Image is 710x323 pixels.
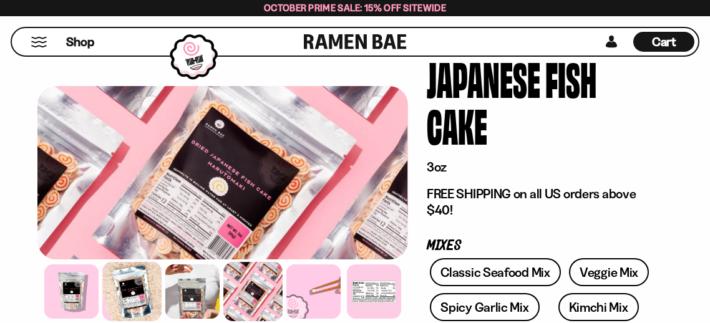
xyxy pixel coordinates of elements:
[430,258,560,286] a: Classic Seafood Mix
[31,37,47,47] button: Mobile Menu Trigger
[558,293,639,321] a: Kimchi Mix
[66,34,94,51] span: Shop
[545,55,596,102] div: Fish
[652,34,676,49] span: Cart
[569,258,649,286] a: Veggie Mix
[427,102,487,148] div: Cake
[427,159,654,175] p: 3oz
[427,240,654,252] p: Mixes
[264,2,446,14] span: October Prime Sale: 15% off Sitewide
[427,186,654,219] p: FREE SHIPPING on all US orders above $40!
[66,32,94,52] a: Shop
[427,55,540,102] div: Japanese
[430,293,539,321] a: Spicy Garlic Mix
[633,28,694,55] div: Cart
